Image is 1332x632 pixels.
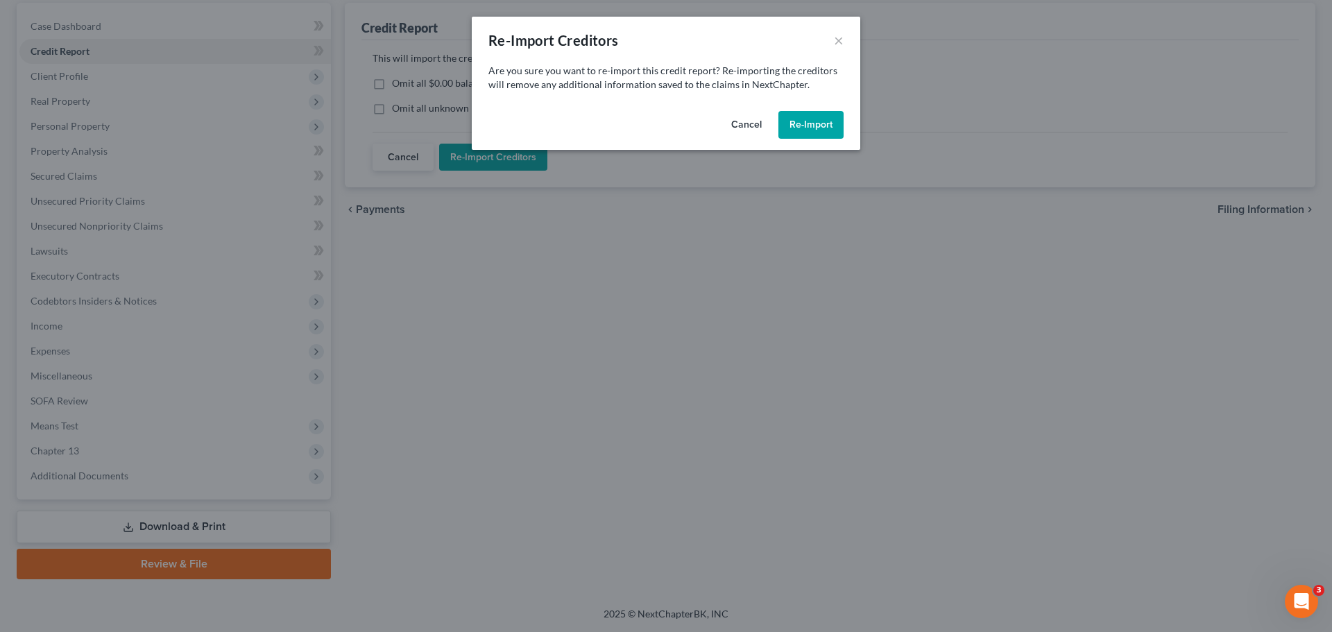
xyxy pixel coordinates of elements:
button: Re-Import [778,111,844,139]
span: 3 [1313,585,1324,596]
iframe: Intercom live chat [1285,585,1318,618]
div: Re-Import Creditors [488,31,619,50]
button: Cancel [720,111,773,139]
button: × [834,32,844,49]
p: Are you sure you want to re-import this credit report? Re-importing the creditors will remove any... [488,64,844,92]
